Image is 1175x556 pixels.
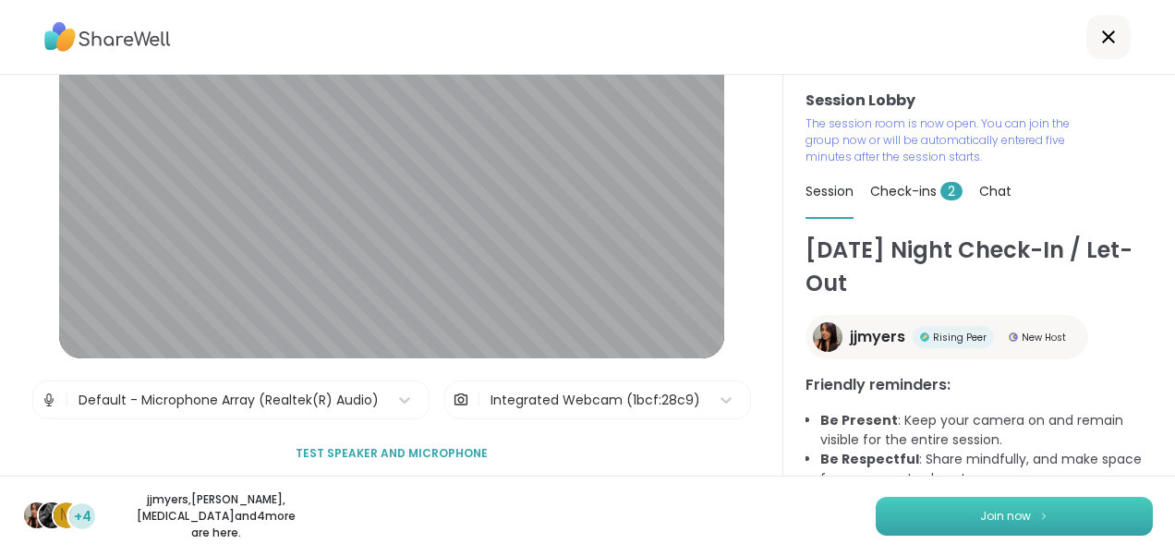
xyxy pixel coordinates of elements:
[806,182,854,200] span: Session
[453,381,469,418] img: Camera
[933,331,987,344] span: Rising Peer
[296,445,488,462] span: Test speaker and microphone
[806,234,1153,300] h1: [DATE] Night Check-In / Let-Out
[288,434,495,473] button: Test speaker and microphone
[806,115,1072,165] p: The session room is now open. You can join the group now or will be automatically entered five mi...
[113,491,320,541] p: jjmyers , [PERSON_NAME] , [MEDICAL_DATA] and 4 more are here.
[1038,511,1049,521] img: ShareWell Logomark
[24,502,50,528] img: jjmyers
[920,332,929,342] img: Rising Peer
[813,322,842,352] img: jjmyers
[1009,332,1018,342] img: New Host
[820,411,898,429] b: Be Present
[979,182,1011,200] span: Chat
[491,391,700,410] div: Integrated Webcam (1bcf:28c9)
[820,450,919,468] b: Be Respectful
[79,391,379,410] div: Default - Microphone Array (Realtek(R) Audio)
[940,182,963,200] span: 2
[850,326,905,348] span: jjmyers
[806,374,1153,396] h3: Friendly reminders:
[870,182,963,200] span: Check-ins
[806,90,1153,112] h3: Session Lobby
[74,507,91,526] span: +4
[1022,331,1066,344] span: New Host
[820,450,1153,489] li: : Share mindfully, and make space for everyone to share!
[477,381,481,418] span: |
[65,381,69,418] span: |
[820,411,1153,450] li: : Keep your camera on and remain visible for the entire session.
[60,503,73,527] span: M
[806,315,1088,359] a: jjmyersjjmyersRising PeerRising PeerNew HostNew Host
[41,381,57,418] img: Microphone
[44,16,171,58] img: ShareWell Logo
[980,508,1031,525] span: Join now
[876,497,1153,536] button: Join now
[39,502,65,528] img: Alan_N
